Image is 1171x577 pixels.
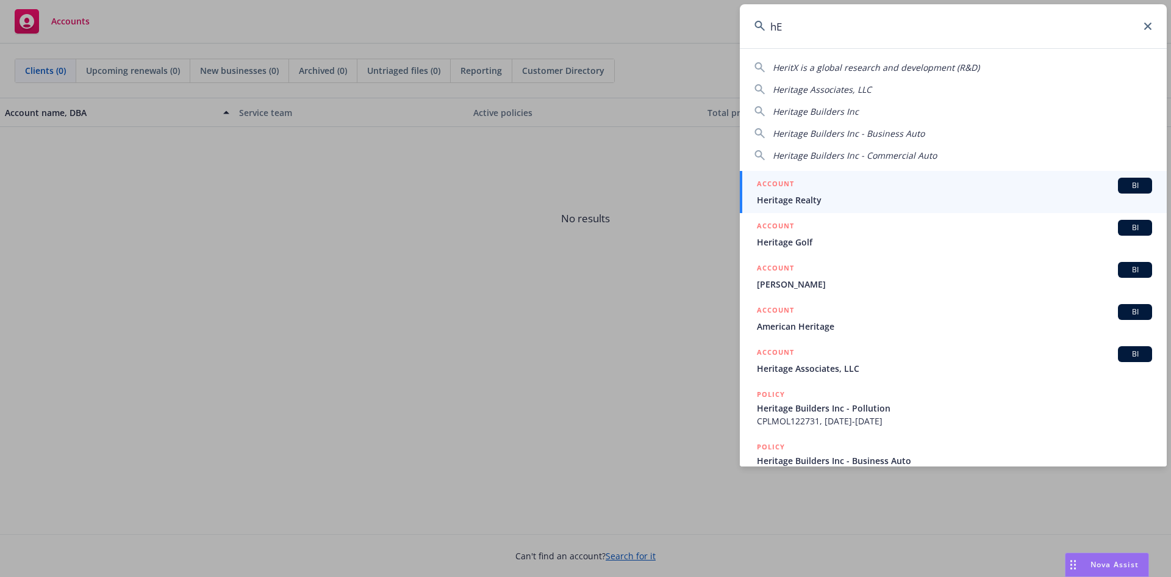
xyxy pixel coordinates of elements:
span: Heritage Golf [757,236,1152,249]
h5: ACCOUNT [757,178,794,192]
span: BI [1123,307,1147,318]
h5: ACCOUNT [757,304,794,319]
a: ACCOUNTBI[PERSON_NAME] [740,255,1167,297]
a: ACCOUNTBIAmerican Heritage [740,297,1167,339]
a: ACCOUNTBIHeritage Associates, LLC [740,339,1167,382]
span: [PERSON_NAME] [757,278,1152,291]
span: Heritage Associates, LLC [773,84,872,95]
span: BI [1123,264,1147,275]
span: Heritage Builders Inc - Business Auto [757,454,1152,467]
span: Heritage Builders Inc - Pollution [757,402,1152,415]
span: BI [1123,180,1147,191]
span: HeritX is a global research and development (R&D) [773,62,979,73]
span: Heritage Builders Inc [773,106,859,117]
span: Heritage Builders Inc - Commercial Auto [773,150,937,161]
h5: POLICY [757,441,785,453]
span: CPLMOL122731, [DATE]-[DATE] [757,415,1152,427]
span: Nova Assist [1090,559,1139,570]
h5: ACCOUNT [757,262,794,277]
a: ACCOUNTBIHeritage Realty [740,171,1167,213]
div: Drag to move [1065,553,1081,576]
h5: POLICY [757,388,785,401]
span: BI [1123,222,1147,233]
span: BI [1123,349,1147,360]
input: Search... [740,4,1167,48]
a: POLICYHeritage Builders Inc - Business Auto [740,434,1167,487]
a: ACCOUNTBIHeritage Golf [740,213,1167,255]
h5: ACCOUNT [757,346,794,361]
span: Heritage Realty [757,194,1152,206]
h5: ACCOUNT [757,220,794,234]
span: Heritage Associates, LLC [757,362,1152,375]
a: POLICYHeritage Builders Inc - PollutionCPLMOL122731, [DATE]-[DATE] [740,382,1167,434]
span: American Heritage [757,320,1152,333]
span: Heritage Builders Inc - Business Auto [773,128,925,139]
button: Nova Assist [1065,553,1149,577]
